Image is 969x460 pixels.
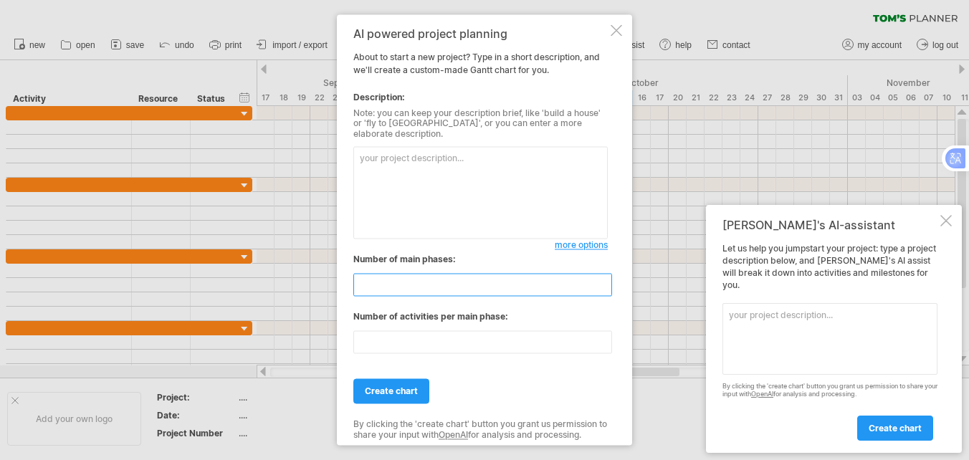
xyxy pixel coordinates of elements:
div: About to start a new project? Type in a short description, and we'll create a custom-made Gantt c... [353,27,608,432]
a: OpenAI [439,429,468,440]
a: more options [555,239,608,252]
div: By clicking the 'create chart' button you grant us permission to share your input with for analys... [722,383,937,398]
div: By clicking the 'create chart' button you grant us permission to share your input with for analys... [353,420,608,441]
div: AI powered project planning [353,27,608,40]
span: more options [555,240,608,251]
a: OpenAI [751,390,773,398]
div: Let us help you jumpstart your project: type a project description below, and [PERSON_NAME]'s AI ... [722,243,937,440]
span: create chart [869,423,922,433]
div: Number of activities per main phase: [353,311,608,324]
span: create chart [365,386,418,397]
a: create chart [353,379,429,404]
div: Note: you can keep your description brief, like 'build a house' or 'fly to [GEOGRAPHIC_DATA]', or... [353,108,608,139]
div: Number of main phases: [353,254,608,267]
a: create chart [857,416,933,441]
div: [PERSON_NAME]'s AI-assistant [722,218,937,232]
div: Description: [353,91,608,104]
